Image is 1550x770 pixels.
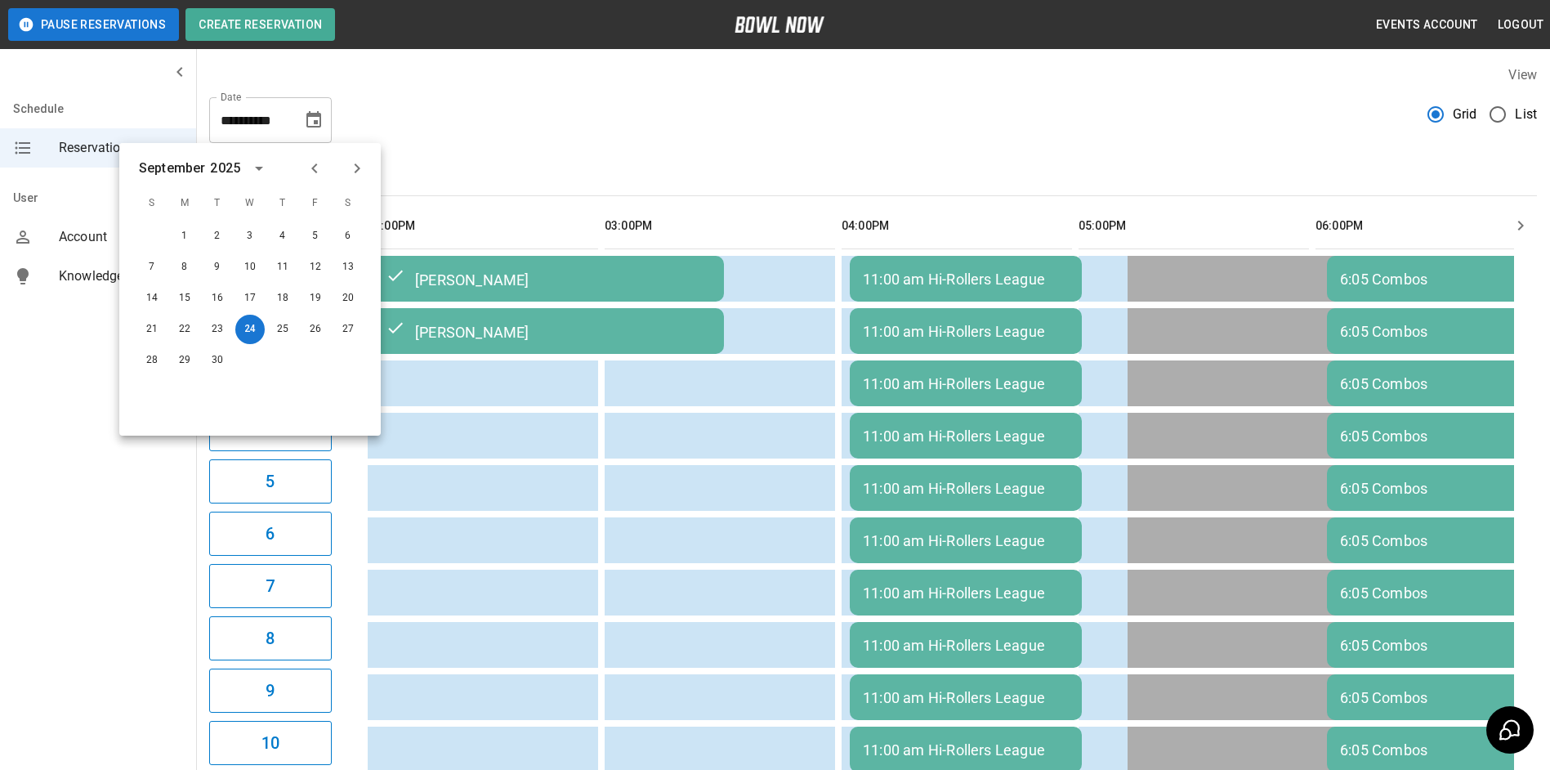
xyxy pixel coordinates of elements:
span: T [268,187,297,220]
button: Sep 25, 2025 [268,315,297,344]
button: Sep 22, 2025 [170,315,199,344]
button: 6 [209,512,332,556]
button: Sep 27, 2025 [333,315,363,344]
button: Sep 19, 2025 [301,284,330,313]
button: Sep 18, 2025 [268,284,297,313]
h6: 5 [266,468,275,495]
div: 11:00 am Hi-Rollers League [863,741,1069,759]
span: Reservations [59,138,183,158]
button: 5 [209,459,332,504]
div: 2025 [210,159,240,178]
button: Sep 14, 2025 [137,284,167,313]
h6: 8 [266,625,275,651]
button: Sep 1, 2025 [170,222,199,251]
button: Events Account [1369,10,1485,40]
button: Choose date, selected date is Sep 24, 2025 [297,104,330,137]
h6: 9 [266,678,275,704]
button: Sep 10, 2025 [235,253,265,282]
span: M [170,187,199,220]
button: Sep 8, 2025 [170,253,199,282]
th: 02:00PM [368,203,598,249]
button: Sep 20, 2025 [333,284,363,313]
div: 11:00 am Hi-Rollers League [863,271,1069,288]
div: 11:00 am Hi-Rollers League [863,375,1069,392]
label: View [1508,67,1537,83]
span: Grid [1453,105,1477,124]
div: 11:00 am Hi-Rollers League [863,532,1069,549]
button: Sep 6, 2025 [333,222,363,251]
button: Sep 4, 2025 [268,222,297,251]
h6: 10 [261,730,279,756]
h6: 6 [266,521,275,547]
span: Account [59,227,183,247]
div: 11:00 am Hi-Rollers League [863,637,1069,654]
div: September [139,159,205,178]
button: Next month [343,154,371,182]
button: Previous month [301,154,328,182]
div: 11:00 am Hi-Rollers League [863,689,1069,706]
button: Sep 9, 2025 [203,253,232,282]
div: inventory tabs [209,156,1537,195]
button: Create Reservation [185,8,335,41]
div: 11:00 am Hi-Rollers League [863,584,1069,602]
span: F [301,187,330,220]
button: Sep 7, 2025 [137,253,167,282]
button: Pause Reservations [8,8,179,41]
button: Sep 12, 2025 [301,253,330,282]
button: 9 [209,669,332,713]
button: Sep 11, 2025 [268,253,297,282]
button: Sep 21, 2025 [137,315,167,344]
span: S [333,187,363,220]
button: Sep 3, 2025 [235,222,265,251]
button: Sep 24, 2025 [235,315,265,344]
button: Sep 26, 2025 [301,315,330,344]
button: 7 [209,564,332,608]
button: calendar view is open, switch to year view [245,154,273,182]
div: [PERSON_NAME] [386,321,711,341]
button: Sep 2, 2025 [203,222,232,251]
button: Sep 28, 2025 [137,346,167,375]
button: Sep 29, 2025 [170,346,199,375]
button: Sep 5, 2025 [301,222,330,251]
button: Sep 15, 2025 [170,284,199,313]
h6: 7 [266,573,275,599]
span: W [235,187,265,220]
button: 8 [209,616,332,660]
span: Knowledge Base [59,266,183,286]
span: T [203,187,232,220]
button: Sep 17, 2025 [235,284,265,313]
button: 10 [209,721,332,765]
img: logo [735,16,824,33]
div: 11:00 am Hi-Rollers League [863,428,1069,445]
button: Sep 30, 2025 [203,346,232,375]
span: List [1515,105,1537,124]
button: Sep 23, 2025 [203,315,232,344]
span: S [137,187,167,220]
button: Sep 13, 2025 [333,253,363,282]
div: 11:00 am Hi-Rollers League [863,323,1069,340]
div: [PERSON_NAME] [386,269,711,289]
div: 11:00 am Hi-Rollers League [863,480,1069,497]
button: Logout [1491,10,1550,40]
button: Sep 16, 2025 [203,284,232,313]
